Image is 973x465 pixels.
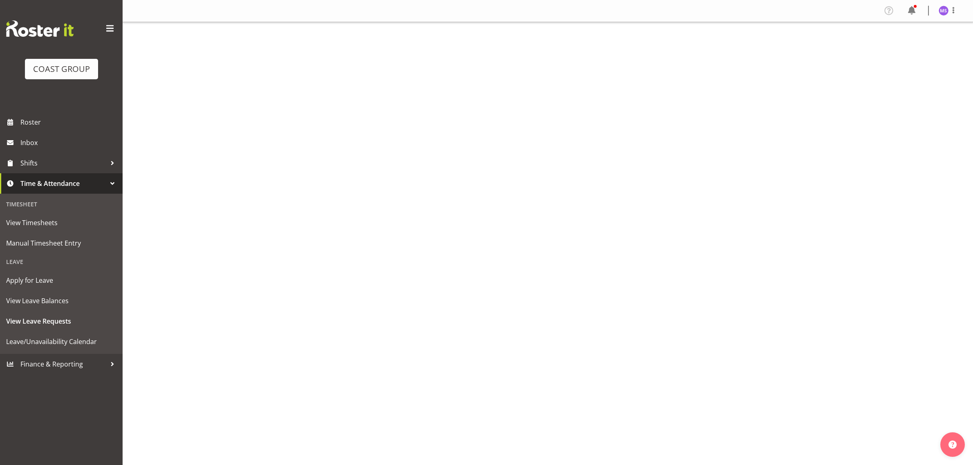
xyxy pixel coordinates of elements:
[6,20,74,37] img: Rosterit website logo
[6,315,116,327] span: View Leave Requests
[20,157,106,169] span: Shifts
[2,196,121,212] div: Timesheet
[2,270,121,291] a: Apply for Leave
[2,253,121,270] div: Leave
[6,335,116,348] span: Leave/Unavailability Calendar
[2,212,121,233] a: View Timesheets
[2,331,121,352] a: Leave/Unavailability Calendar
[33,63,90,75] div: COAST GROUP
[948,440,957,449] img: help-xxl-2.png
[2,311,121,331] a: View Leave Requests
[6,237,116,249] span: Manual Timesheet Entry
[6,217,116,229] span: View Timesheets
[6,274,116,286] span: Apply for Leave
[20,136,119,149] span: Inbox
[2,233,121,253] a: Manual Timesheet Entry
[20,116,119,128] span: Roster
[2,291,121,311] a: View Leave Balances
[20,177,106,190] span: Time & Attendance
[6,295,116,307] span: View Leave Balances
[939,6,948,16] img: maria-scarabino1133.jpg
[20,358,106,370] span: Finance & Reporting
